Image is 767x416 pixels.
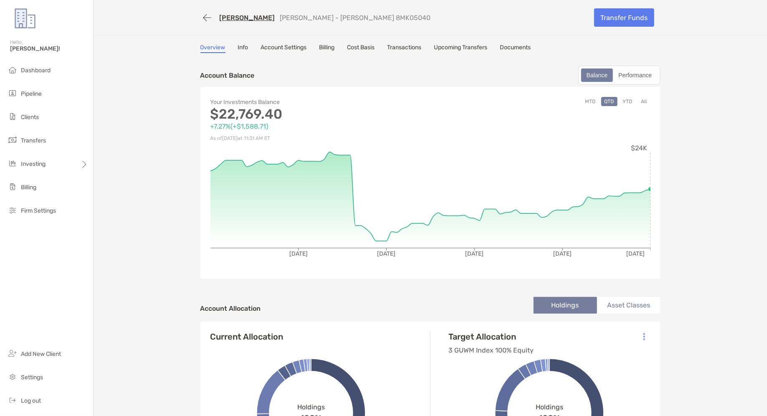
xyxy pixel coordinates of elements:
[449,332,534,342] h4: Target Allocation
[210,97,430,107] p: Your Investments Balance
[21,137,46,144] span: Transfers
[21,114,39,121] span: Clients
[8,158,18,168] img: investing icon
[261,44,307,53] a: Account Settings
[434,44,488,53] a: Upcoming Transfers
[377,250,395,257] tspan: [DATE]
[631,144,647,152] tspan: $24K
[620,97,636,106] button: YTD
[8,135,18,145] img: transfers icon
[8,88,18,98] img: pipeline icon
[220,14,275,22] a: [PERSON_NAME]
[8,65,18,75] img: dashboard icon
[387,44,422,53] a: Transactions
[297,403,325,411] span: Holdings
[8,348,18,358] img: add_new_client icon
[8,112,18,122] img: clients icon
[21,184,36,191] span: Billing
[289,250,307,257] tspan: [DATE]
[210,332,284,342] h4: Current Allocation
[210,133,430,144] p: As of [DATE] at 11:31 AM ET
[578,66,661,85] div: segmented control
[643,333,645,340] img: Icon List Menu
[8,205,18,215] img: firm-settings icon
[21,397,41,404] span: Log out
[21,350,61,358] span: Add New Client
[200,44,225,53] a: Overview
[465,250,483,257] tspan: [DATE]
[594,8,654,27] a: Transfer Funds
[10,3,40,33] img: Zoe Logo
[638,97,651,106] button: All
[8,372,18,382] img: settings icon
[210,109,430,119] p: $22,769.40
[10,45,88,52] span: [PERSON_NAME]!
[534,297,597,314] li: Holdings
[601,97,618,106] button: QTD
[200,70,255,81] p: Account Balance
[200,304,261,312] h4: Account Allocation
[21,160,46,167] span: Investing
[21,67,51,74] span: Dashboard
[21,374,43,381] span: Settings
[536,403,563,411] span: Holdings
[626,250,645,257] tspan: [DATE]
[319,44,335,53] a: Billing
[280,14,431,22] p: [PERSON_NAME] - [PERSON_NAME] 8MK05040
[500,44,531,53] a: Documents
[238,44,248,53] a: Info
[449,345,534,355] p: 3 GUWM Index 100% Equity
[582,69,613,81] div: Balance
[553,250,572,257] tspan: [DATE]
[21,207,56,214] span: Firm Settings
[8,182,18,192] img: billing icon
[347,44,375,53] a: Cost Basis
[210,121,430,132] p: +7.27% ( +$1,588.71 )
[8,395,18,405] img: logout icon
[597,297,661,314] li: Asset Classes
[614,69,656,81] div: Performance
[21,90,42,97] span: Pipeline
[582,97,599,106] button: MTD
